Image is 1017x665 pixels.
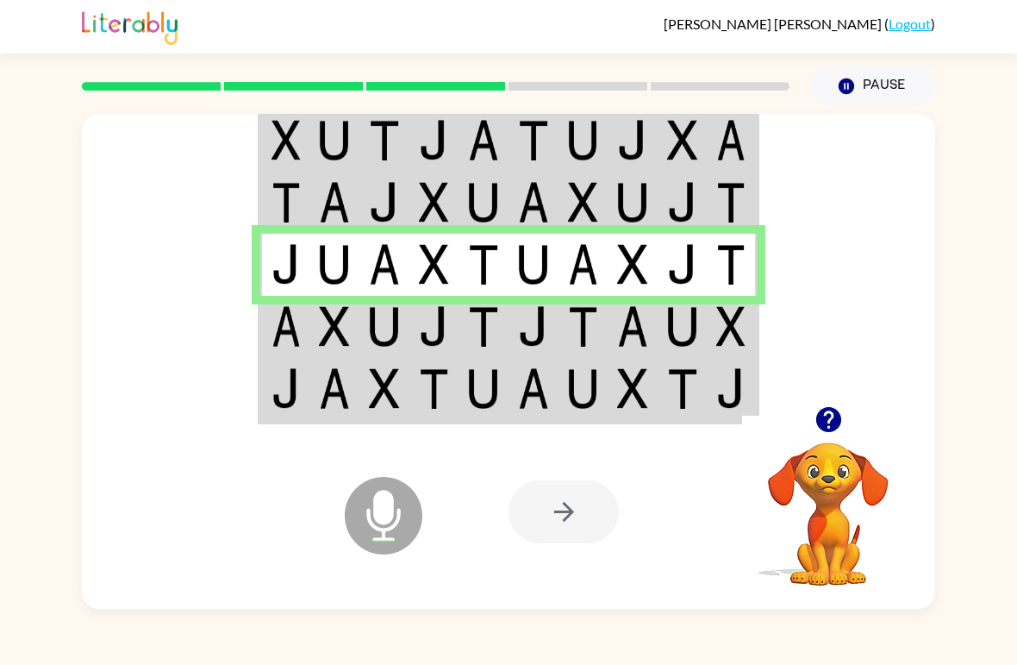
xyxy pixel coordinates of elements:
[617,368,648,409] img: x
[271,120,301,160] img: x
[716,182,746,223] img: t
[742,416,914,588] video: Your browser must support playing .mp4 files to use Literably. Please try using another browser.
[716,306,746,347] img: x
[716,244,746,285] img: t
[468,120,499,160] img: a
[419,368,450,409] img: t
[664,16,884,32] span: [PERSON_NAME] [PERSON_NAME]
[369,182,400,223] img: j
[271,306,301,347] img: a
[667,120,698,160] img: x
[518,244,549,285] img: u
[468,368,499,409] img: u
[568,306,599,347] img: t
[369,120,400,160] img: t
[319,120,350,160] img: u
[568,244,599,285] img: a
[568,182,599,223] img: x
[468,182,499,223] img: u
[664,16,935,32] div: ( )
[617,306,648,347] img: a
[667,244,698,285] img: j
[716,120,746,160] img: a
[369,368,400,409] img: x
[468,306,499,347] img: t
[319,244,350,285] img: u
[667,368,698,409] img: t
[319,306,350,347] img: x
[810,66,935,106] button: Pause
[319,368,350,409] img: a
[667,306,698,347] img: u
[518,368,549,409] img: a
[271,244,301,285] img: j
[617,120,648,160] img: j
[667,182,698,223] img: j
[369,244,400,285] img: a
[419,120,450,160] img: j
[617,244,648,285] img: x
[518,120,549,160] img: t
[419,182,450,223] img: x
[518,182,549,223] img: a
[716,368,746,409] img: j
[82,7,178,45] img: Literably
[568,120,599,160] img: u
[617,182,648,223] img: u
[889,16,931,32] a: Logout
[271,368,301,409] img: j
[271,182,301,223] img: t
[419,244,450,285] img: x
[369,306,400,347] img: u
[468,244,499,285] img: t
[518,306,549,347] img: j
[419,306,450,347] img: j
[568,368,599,409] img: u
[319,182,350,223] img: a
